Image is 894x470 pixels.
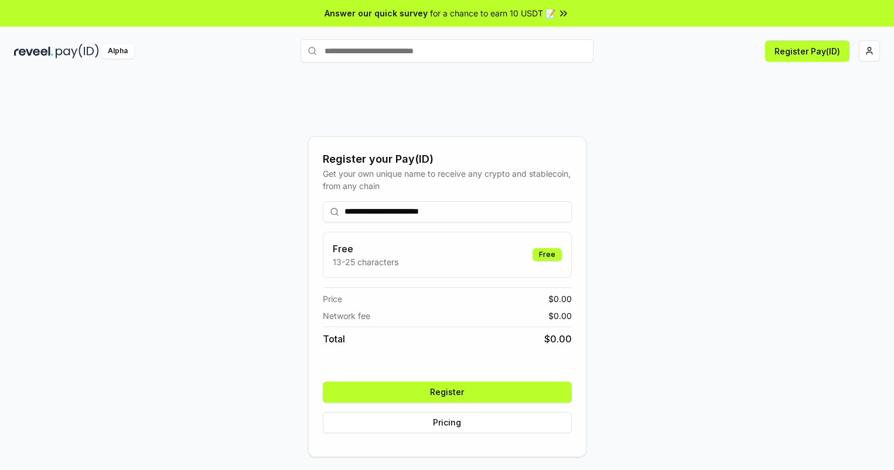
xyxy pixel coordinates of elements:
[765,40,849,61] button: Register Pay(ID)
[333,256,398,268] p: 13-25 characters
[548,310,572,322] span: $ 0.00
[544,332,572,346] span: $ 0.00
[323,382,572,403] button: Register
[323,167,572,192] div: Get your own unique name to receive any crypto and stablecoin, from any chain
[533,248,562,261] div: Free
[14,44,53,59] img: reveel_dark
[323,332,345,346] span: Total
[548,293,572,305] span: $ 0.00
[323,151,572,167] div: Register your Pay(ID)
[323,412,572,433] button: Pricing
[323,310,370,322] span: Network fee
[323,293,342,305] span: Price
[430,7,555,19] span: for a chance to earn 10 USDT 📝
[56,44,99,59] img: pay_id
[333,242,398,256] h3: Free
[101,44,134,59] div: Alpha
[325,7,428,19] span: Answer our quick survey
